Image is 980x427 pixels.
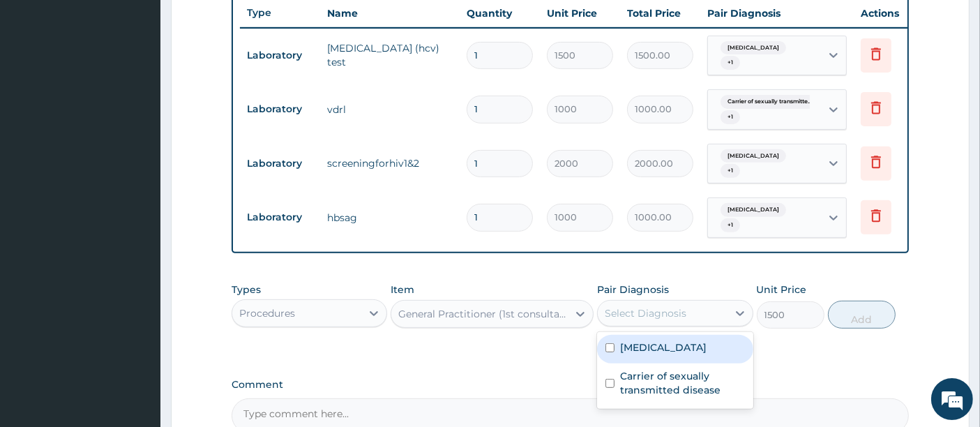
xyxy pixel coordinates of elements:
[721,218,740,232] span: + 1
[320,34,460,76] td: [MEDICAL_DATA] (hcv) test
[240,204,320,230] td: Laboratory
[73,78,234,96] div: Chat with us now
[81,126,193,267] span: We're online!
[240,151,320,177] td: Laboratory
[721,56,740,70] span: + 1
[721,203,786,217] span: [MEDICAL_DATA]
[232,379,910,391] label: Comment
[605,306,686,320] div: Select Diagnosis
[320,204,460,232] td: hbsag
[232,284,261,296] label: Types
[721,164,740,178] span: + 1
[240,96,320,122] td: Laboratory
[828,301,896,329] button: Add
[229,7,262,40] div: Minimize live chat window
[721,110,740,124] span: + 1
[26,70,56,105] img: d_794563401_company_1708531726252_794563401
[320,96,460,123] td: vdrl
[721,95,819,109] span: Carrier of sexually transmitte...
[620,369,744,397] label: Carrier of sexually transmitted disease
[721,149,786,163] span: [MEDICAL_DATA]
[597,283,669,297] label: Pair Diagnosis
[721,41,786,55] span: [MEDICAL_DATA]
[391,283,414,297] label: Item
[320,149,460,177] td: screeningforhiv1&2
[7,281,266,330] textarea: Type your message and hit 'Enter'
[757,283,807,297] label: Unit Price
[239,306,295,320] div: Procedures
[240,43,320,68] td: Laboratory
[398,307,569,321] div: General Practitioner (1st consultation)
[620,340,707,354] label: [MEDICAL_DATA]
